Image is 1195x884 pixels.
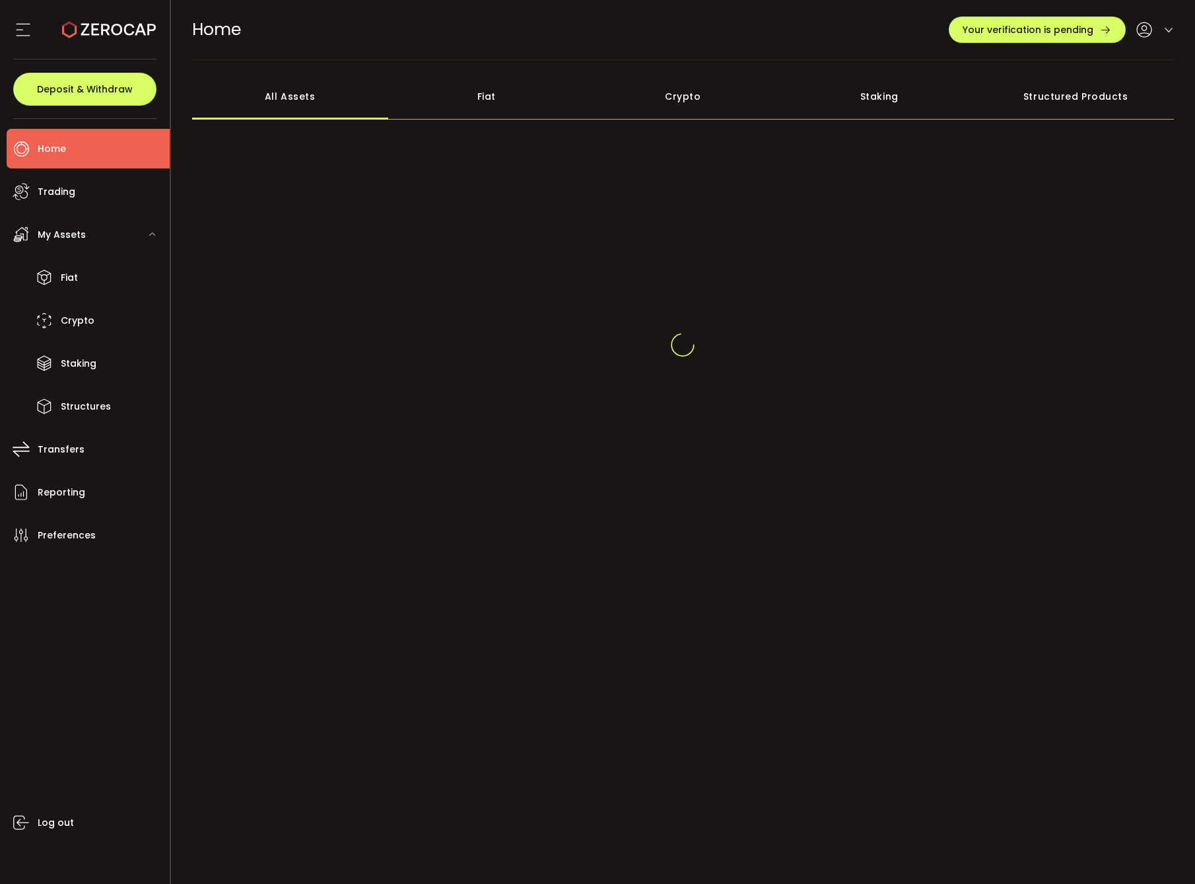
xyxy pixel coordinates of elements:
[38,440,85,459] span: Transfers
[38,139,66,159] span: Home
[38,225,86,244] span: My Assets
[978,73,1175,120] div: Structured Products
[61,354,96,373] span: Staking
[61,311,94,330] span: Crypto
[781,73,978,120] div: Staking
[37,85,133,94] span: Deposit & Withdraw
[61,268,78,287] span: Fiat
[949,17,1126,43] button: Your verification is pending
[192,73,389,120] div: All Assets
[13,73,156,106] button: Deposit & Withdraw
[38,483,85,502] span: Reporting
[963,25,1093,34] span: Your verification is pending
[388,73,585,120] div: Fiat
[61,397,111,416] span: Structures
[38,526,96,545] span: Preferences
[192,18,241,41] span: Home
[585,73,782,120] div: Crypto
[38,182,75,202] span: Trading
[38,813,74,832] span: Log out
